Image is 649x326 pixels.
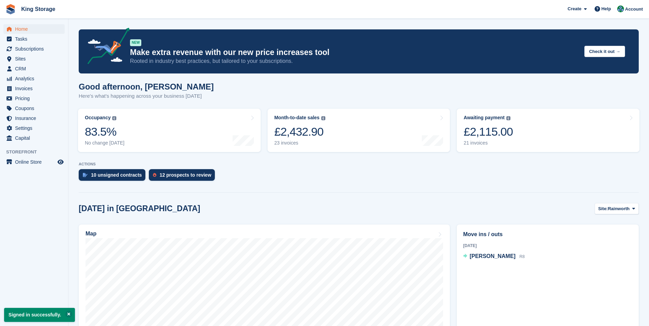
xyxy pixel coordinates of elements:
[56,158,65,166] a: Preview store
[130,47,579,57] p: Make extra revenue with our new price increases tool
[3,94,65,103] a: menu
[85,125,125,139] div: 83.5%
[79,204,200,213] h2: [DATE] in [GEOGRAPHIC_DATA]
[5,4,16,14] img: stora-icon-8386f47178a22dfd0bd8f6a31ec36ba5ce8667c1dd55bd0f319d3a0aa187defe.svg
[15,157,56,167] span: Online Store
[274,140,325,146] div: 23 invoices
[78,109,261,152] a: Occupancy 83.5% No change [DATE]
[463,243,632,249] div: [DATE]
[15,123,56,133] span: Settings
[15,133,56,143] span: Capital
[82,28,130,67] img: price-adjustments-announcement-icon-8257ccfd72463d97f412b2fc003d46551f7dbcb40ab6d574587a9cd5c0d94...
[79,162,639,166] p: ACTIONS
[617,5,624,12] img: John King
[15,104,56,113] span: Coupons
[470,253,516,259] span: [PERSON_NAME]
[149,169,218,184] a: 12 prospects to review
[274,115,320,121] div: Month-to-date sales
[608,205,630,212] span: Rainworth
[79,169,149,184] a: 10 unsigned contracts
[598,205,608,212] span: Site:
[464,115,505,121] div: Awaiting payment
[3,104,65,113] a: menu
[85,140,125,146] div: No change [DATE]
[15,74,56,83] span: Analytics
[3,113,65,123] a: menu
[79,92,214,100] p: Here's what's happening across your business [DATE]
[112,116,116,120] img: icon-info-grey-7440780725fd019a000dd9b08b2336e03edf1995a4989e88bcd33f0948082b44.svg
[6,149,68,155] span: Storefront
[79,82,214,91] h1: Good afternoon, [PERSON_NAME]
[625,6,643,13] span: Account
[601,5,611,12] span: Help
[506,116,510,120] img: icon-info-grey-7440780725fd019a000dd9b08b2336e03edf1995a4989e88bcd33f0948082b44.svg
[130,57,579,65] p: Rooted in industry best practices, but tailored to your subscriptions.
[595,203,639,214] button: Site: Rainworth
[3,44,65,54] a: menu
[463,252,525,261] a: [PERSON_NAME] R8
[86,231,96,237] h2: Map
[153,173,156,177] img: prospect-51fa495bee0391a8d652442698ab0144808aea92771e9ea1ae160a38d050c398.svg
[15,54,56,64] span: Sites
[268,109,450,152] a: Month-to-date sales £2,432.90 23 invoices
[15,94,56,103] span: Pricing
[3,84,65,93] a: menu
[3,74,65,83] a: menu
[3,24,65,34] a: menu
[15,24,56,34] span: Home
[3,123,65,133] a: menu
[15,113,56,123] span: Insurance
[568,5,581,12] span: Create
[274,125,325,139] div: £2,432.90
[15,84,56,93] span: Invoices
[91,172,142,178] div: 10 unsigned contracts
[464,140,513,146] div: 21 invoices
[130,39,141,46] div: NEW
[15,44,56,54] span: Subscriptions
[584,46,625,57] button: Check it out →
[3,54,65,64] a: menu
[83,173,88,177] img: contract_signature_icon-13c848040528278c33f63329250d36e43548de30e8caae1d1a13099fd9432cc5.svg
[3,64,65,73] a: menu
[4,308,75,322] p: Signed in successfully.
[457,109,639,152] a: Awaiting payment £2,115.00 21 invoices
[3,133,65,143] a: menu
[160,172,211,178] div: 12 prospects to review
[321,116,325,120] img: icon-info-grey-7440780725fd019a000dd9b08b2336e03edf1995a4989e88bcd33f0948082b44.svg
[464,125,513,139] div: £2,115.00
[3,34,65,44] a: menu
[519,254,524,259] span: R8
[3,157,65,167] a: menu
[463,230,632,239] h2: Move ins / outs
[85,115,111,121] div: Occupancy
[15,64,56,73] span: CRM
[18,3,58,15] a: King Storage
[15,34,56,44] span: Tasks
